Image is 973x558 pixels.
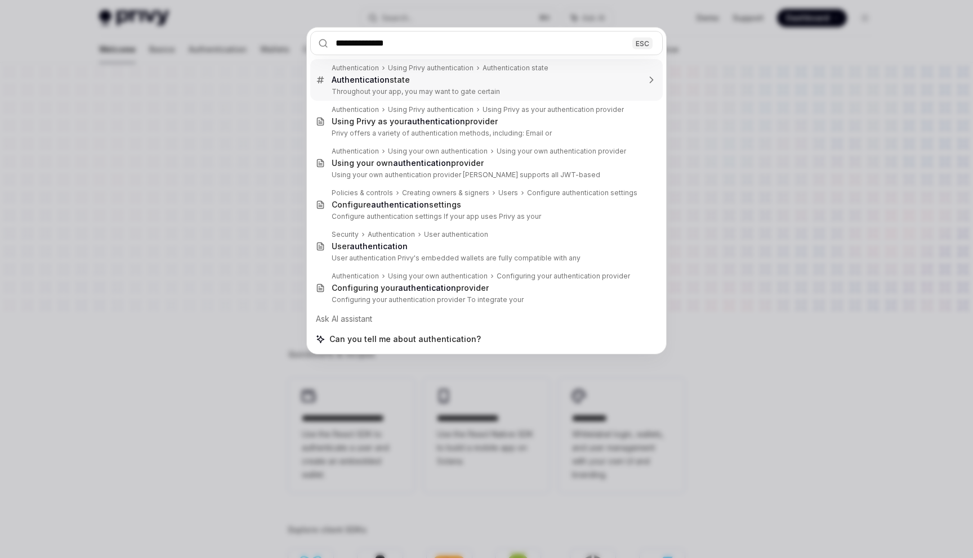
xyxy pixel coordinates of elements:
div: Using Privy as your authentication provider [483,105,624,114]
p: Privy offers a variety of authentication methods, including: Email or [332,129,639,138]
div: state [332,75,410,85]
div: Policies & controls [332,188,393,197]
div: Using your own provider [332,158,484,168]
div: Configuring your provider [332,283,489,293]
div: Authentication [332,147,379,156]
div: Authentication state [483,64,548,73]
p: Configure authentication settings If your app uses Privy as your [332,212,639,221]
div: Using your own authentication [388,147,488,156]
b: authentication [398,283,456,292]
div: Using Privy authentication [388,64,474,73]
div: Configuring your authentication provider [497,272,630,281]
div: User authentication [424,230,488,239]
div: Security [332,230,359,239]
b: Authentication [332,75,390,84]
div: Using Privy as your provider [332,116,498,127]
div: User [332,241,408,251]
div: Authentication [332,64,379,73]
div: ESC [632,37,653,49]
b: authentication [371,200,429,209]
span: Can you tell me about authentication? [329,334,481,345]
b: authentication [407,116,465,126]
div: Authentication [332,272,379,281]
b: authentication [393,158,451,168]
div: Authentication [368,230,415,239]
p: User authentication Privy's embedded wallets are fully compatible with any [332,254,639,263]
div: Authentication [332,105,379,114]
div: Ask AI assistant [310,309,663,329]
p: Using your own authentication provider [PERSON_NAME] supports all JWT-based [332,170,639,179]
div: Using your own authentication [388,272,488,281]
div: Creating owners & signers [402,188,489,197]
b: authentication [350,241,408,251]
p: Configuring your authentication provider To integrate your [332,295,639,304]
div: Using your own authentication provider [497,147,626,156]
div: Configure settings [332,200,461,210]
p: Throughout your app, you may want to gate certain [332,87,639,96]
div: Configure authentication settings [527,188,637,197]
div: Users [498,188,518,197]
div: Using Privy authentication [388,105,474,114]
